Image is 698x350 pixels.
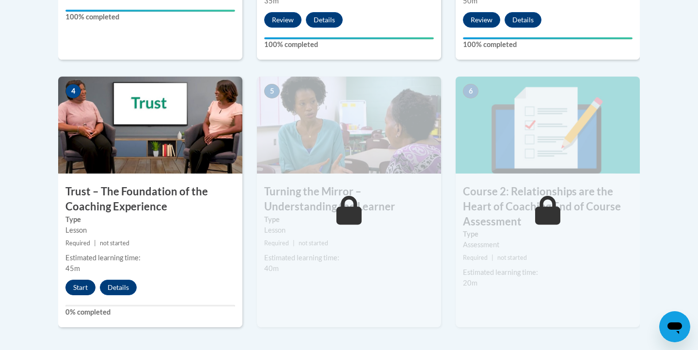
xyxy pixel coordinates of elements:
[58,184,242,214] h3: Trust – The Foundation of the Coaching Experience
[264,39,434,50] label: 100% completed
[463,279,477,287] span: 20m
[456,184,640,229] h3: Course 2: Relationships are the Heart of Coaching End of Course Assessment
[94,239,96,247] span: |
[505,12,541,28] button: Details
[257,77,441,174] img: Course Image
[65,12,235,22] label: 100% completed
[463,267,633,278] div: Estimated learning time:
[492,254,493,261] span: |
[65,214,235,225] label: Type
[264,12,301,28] button: Review
[264,84,280,98] span: 5
[463,39,633,50] label: 100% completed
[463,229,633,239] label: Type
[65,307,235,318] label: 0% completed
[264,37,434,39] div: Your progress
[264,214,434,225] label: Type
[264,239,289,247] span: Required
[659,311,690,342] iframe: Button to launch messaging window
[463,239,633,250] div: Assessment
[264,225,434,236] div: Lesson
[65,253,235,263] div: Estimated learning time:
[65,280,95,295] button: Start
[456,77,640,174] img: Course Image
[100,280,137,295] button: Details
[299,239,328,247] span: not started
[65,84,81,98] span: 4
[264,264,279,272] span: 40m
[100,239,129,247] span: not started
[257,184,441,214] h3: Turning the Mirror – Understanding the Learner
[65,10,235,12] div: Your progress
[497,254,527,261] span: not started
[65,264,80,272] span: 45m
[463,37,633,39] div: Your progress
[293,239,295,247] span: |
[306,12,343,28] button: Details
[463,84,478,98] span: 6
[65,225,235,236] div: Lesson
[264,253,434,263] div: Estimated learning time:
[58,77,242,174] img: Course Image
[463,12,500,28] button: Review
[65,239,90,247] span: Required
[463,254,488,261] span: Required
